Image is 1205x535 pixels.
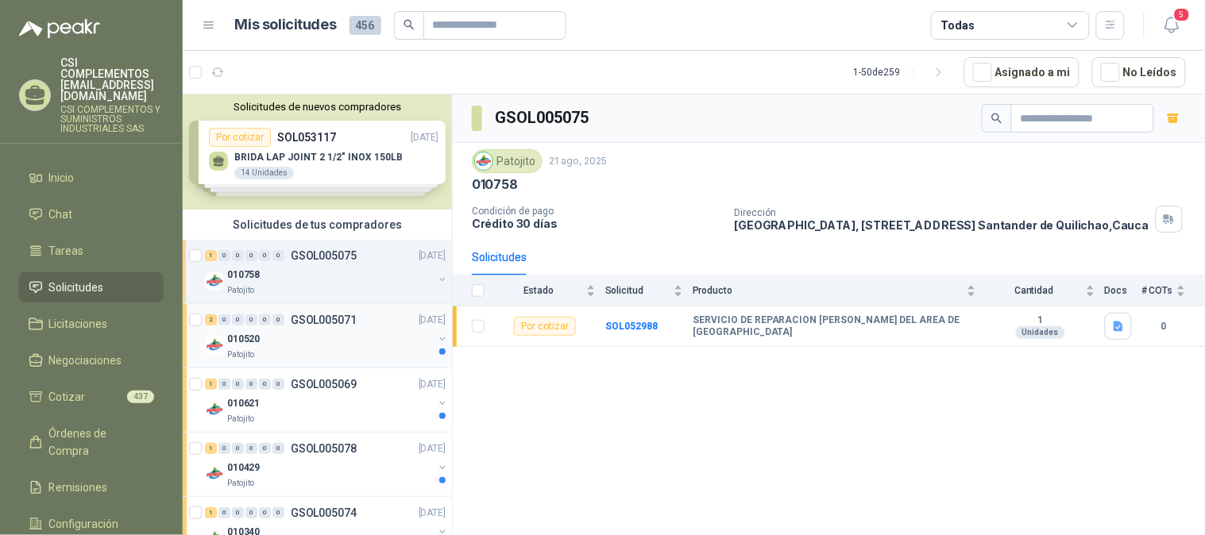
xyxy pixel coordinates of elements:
img: Logo peakr [19,19,100,38]
div: 1 [205,443,217,454]
span: Solicitud [605,285,670,296]
th: Solicitud [605,275,693,306]
span: # COTs [1141,285,1173,296]
img: Company Logo [205,400,224,419]
div: 0 [259,379,271,390]
p: Patojito [227,348,254,361]
a: SOL052988 [605,321,658,332]
div: 0 [259,507,271,518]
div: 0 [245,379,257,390]
div: 0 [218,314,230,325]
h1: Mis solicitudes [235,13,337,37]
p: [GEOGRAPHIC_DATA], [STREET_ADDRESS] Santander de Quilichao , Cauca [735,218,1149,232]
a: 1 0 0 0 0 0 GSOL005069[DATE] Company Logo010621Patojito [205,375,449,425]
span: Solicitudes [49,279,104,296]
p: [DATE] [419,313,446,328]
div: Todas [941,17,975,34]
span: Tareas [49,242,84,260]
a: Tareas [19,236,164,266]
div: 0 [218,507,230,518]
a: Negociaciones [19,345,164,375]
img: Company Logo [205,271,224,291]
div: 0 [272,314,284,325]
b: SERVICIO DE REPARACION [PERSON_NAME] DEL AREA DE [GEOGRAPHIC_DATA] [693,314,976,339]
p: 21 ago, 2025 [549,154,607,169]
a: 1 0 0 0 0 0 GSOL005075[DATE] Company Logo010758Patojito [205,246,449,297]
img: Company Logo [475,152,492,170]
p: Patojito [227,477,254,490]
p: Dirección [735,207,1149,218]
p: 010520 [227,332,260,347]
button: Asignado a mi [964,57,1079,87]
span: Negociaciones [49,352,122,369]
th: Estado [494,275,605,306]
button: No Leídos [1092,57,1186,87]
div: 1 - 50 de 259 [854,60,952,85]
div: 0 [232,314,244,325]
div: Unidades [1016,326,1065,339]
div: 0 [245,314,257,325]
th: # COTs [1141,275,1205,306]
p: GSOL005074 [291,507,357,518]
p: 010429 [227,460,260,475]
div: Solicitudes de tus compradores [183,210,452,240]
div: 0 [272,250,284,261]
a: Licitaciones [19,309,164,339]
a: 1 0 0 0 0 0 GSOL005078[DATE] Company Logo010429Patojito [205,439,449,490]
p: [DATE] [419,441,446,456]
a: Inicio [19,163,164,193]
span: Cantidad [986,285,1083,296]
div: 0 [218,250,230,261]
b: 1 [986,314,1095,327]
div: 0 [232,250,244,261]
p: Crédito 30 días [472,217,722,230]
a: Chat [19,199,164,229]
div: 1 [205,507,217,518]
div: 1 [205,250,217,261]
span: Chat [49,206,73,223]
div: 0 [232,443,244,454]
span: Configuración [49,515,119,533]
div: Solicitudes de nuevos compradoresPor cotizarSOL053117[DATE] BRIDA LAP JOINT 2 1/2" INOX 150LB14 U... [183,94,452,210]
div: 0 [218,443,230,454]
span: 5 [1173,7,1191,22]
span: Órdenes de Compra [49,425,149,460]
h3: GSOL005075 [495,106,591,130]
a: Órdenes de Compra [19,418,164,466]
p: [DATE] [419,506,446,521]
th: Cantidad [986,275,1105,306]
a: Remisiones [19,472,164,502]
div: 0 [245,250,257,261]
div: Por cotizar [514,317,576,336]
div: 0 [218,379,230,390]
a: Cotizar437 [19,382,164,412]
th: Docs [1105,275,1141,306]
div: 0 [232,507,244,518]
span: Licitaciones [49,315,108,333]
div: Solicitudes [472,248,527,266]
div: 0 [272,443,284,454]
span: Producto [693,285,964,296]
div: 0 [245,443,257,454]
p: CSI COMPLEMENTOS [EMAIL_ADDRESS][DOMAIN_NAME] [60,57,164,102]
span: search [991,113,1002,124]
img: Company Logo [205,464,224,483]
button: 5 [1157,11,1186,40]
b: 0 [1141,319,1186,334]
div: 0 [259,314,271,325]
div: Patojito [472,149,543,173]
div: 0 [272,507,284,518]
p: GSOL005069 [291,379,357,390]
span: Cotizar [49,388,86,406]
div: 0 [272,379,284,390]
div: 0 [259,250,271,261]
p: [DATE] [419,377,446,392]
img: Company Logo [205,336,224,355]
p: Condición de pago [472,206,722,217]
span: Inicio [49,169,75,187]
div: 1 [205,379,217,390]
p: GSOL005075 [291,250,357,261]
p: 010758 [472,176,518,193]
div: 2 [205,314,217,325]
